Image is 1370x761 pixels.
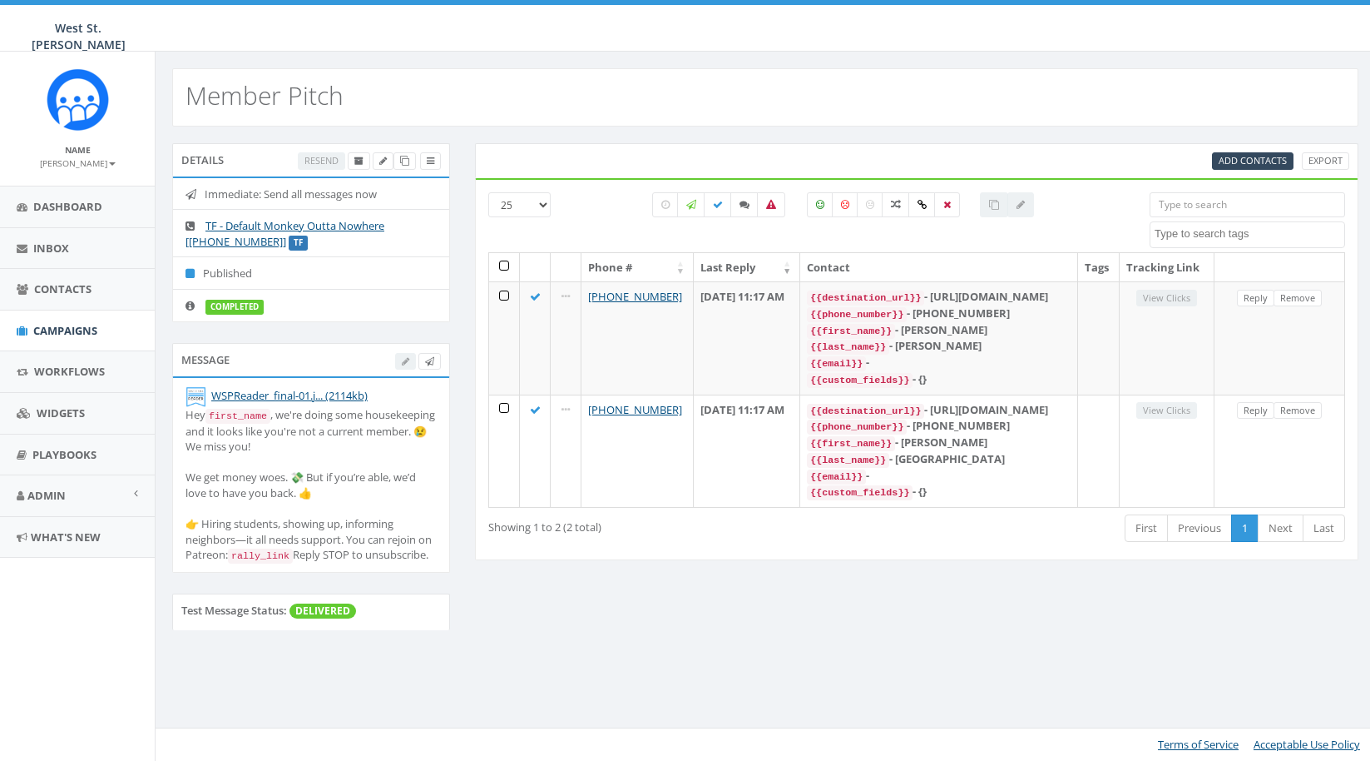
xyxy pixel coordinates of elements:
[185,218,384,249] a: TF - Default Monkey Outta Nowhere [[PHONE_NUMBER]]
[400,154,409,167] span: Clone Campaign
[807,291,924,306] code: {{destination_url}}
[1254,737,1360,752] a: Acceptable Use Policy
[173,256,449,290] li: Published
[694,281,800,394] td: [DATE] 11:17 AM
[1167,515,1232,542] a: Previous
[33,199,102,214] span: Dashboard
[488,513,831,535] div: Showing 1 to 2 (2 total)
[800,253,1078,282] th: Contact
[1237,402,1274,420] a: Reply
[807,306,1071,322] div: - [PHONE_NUMBER]
[65,144,91,156] small: Name
[1155,226,1344,241] textarea: Search
[31,530,101,545] span: What's New
[1258,515,1303,542] a: Next
[807,468,1071,485] div: -
[730,192,759,217] label: Replied
[354,154,364,167] span: Archive Campaign
[33,241,69,256] span: Inbox
[205,409,270,424] code: first_name
[908,192,936,217] label: Link Clicked
[1302,152,1349,170] a: Export
[1303,515,1345,542] a: Last
[33,323,97,338] span: Campaigns
[1219,154,1287,167] span: Add Contacts
[807,470,866,485] code: {{email}}
[694,395,800,507] td: [DATE] 11:17 AM
[704,192,732,217] label: Delivered
[1212,152,1293,170] a: Add Contacts
[1219,154,1287,167] span: CSV files only
[185,189,205,200] i: Immediate: Send all messages now
[1158,737,1239,752] a: Terms of Service
[807,435,1071,451] div: - [PERSON_NAME]
[857,192,883,217] label: Neutral
[289,604,356,619] span: DELIVERED
[652,192,679,217] label: Pending
[185,268,203,279] i: Published
[172,143,450,177] div: Details
[677,192,705,217] label: Sending
[185,407,437,564] div: Hey , we're doing some housekeeping and it looks like you're not a current member. 😢 We miss you!...
[807,436,895,451] code: {{first_name}}
[807,192,833,217] label: Positive
[807,404,924,419] code: {{destination_url}}
[588,402,682,417] a: [PHONE_NUMBER]
[379,154,387,167] span: Edit Campaign Title
[807,373,913,388] code: {{custom_fields}}
[807,402,1071,419] div: - [URL][DOMAIN_NAME]
[34,281,91,296] span: Contacts
[1150,192,1345,217] input: Type to search
[185,82,344,109] h2: Member Pitch
[882,192,910,217] label: Mixed
[1231,515,1259,542] a: 1
[807,324,895,339] code: {{first_name}}
[807,356,866,371] code: {{email}}
[181,603,287,619] label: Test Message Status:
[1274,402,1322,420] a: Remove
[807,338,1071,355] div: - [PERSON_NAME]
[588,289,682,304] a: [PHONE_NUMBER]
[40,157,116,169] small: [PERSON_NAME]
[205,300,264,315] label: completed
[807,289,1071,306] div: - [URL][DOMAIN_NAME]
[1274,290,1322,307] a: Remove
[807,485,913,500] code: {{custom_fields}}
[173,178,449,211] li: Immediate: Send all messages now
[228,549,293,564] code: rally_link
[47,68,109,131] img: Rally_Corp_Icon_1.png
[807,371,1071,388] div: - {}
[27,488,66,503] span: Admin
[34,364,105,379] span: Workflows
[425,355,434,367] span: Send Test Message
[1078,253,1120,282] th: Tags
[1237,290,1274,307] a: Reply
[807,355,1071,371] div: -
[211,388,368,403] a: WSPReader_final-01.j... (2114kb)
[807,418,1071,435] div: - [PHONE_NUMBER]
[807,451,1071,468] div: - [GEOGRAPHIC_DATA]
[1120,253,1214,282] th: Tracking Link
[807,453,889,468] code: {{last_name}}
[581,253,694,282] th: Phone #: activate to sort column ascending
[807,307,907,322] code: {{phone_number}}
[694,253,800,282] th: Last Reply: activate to sort column ascending
[807,340,889,355] code: {{last_name}}
[807,322,1071,339] div: - [PERSON_NAME]
[40,155,116,170] a: [PERSON_NAME]
[832,192,858,217] label: Negative
[172,343,450,376] div: Message
[37,405,85,420] span: Widgets
[427,154,434,167] span: View Campaign Delivery Statistics
[32,20,126,52] span: West St. [PERSON_NAME]
[807,420,907,435] code: {{phone_number}}
[32,447,96,462] span: Playbooks
[807,484,1071,500] div: - {}
[757,192,785,217] label: Bounced
[289,236,308,251] label: TF
[1125,515,1168,542] a: First
[934,192,960,217] label: Removed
